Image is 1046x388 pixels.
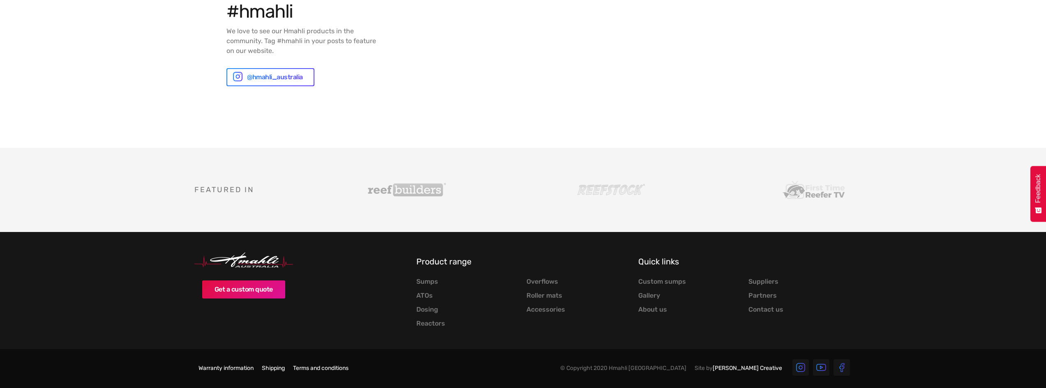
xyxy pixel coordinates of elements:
[526,305,565,314] a: Accessories
[202,280,285,298] a: Get a custom quote
[1034,174,1042,203] span: Feedback
[247,72,303,82] div: @hmahli_australia
[638,292,660,300] a: Gallery
[638,305,667,314] a: About us
[560,365,686,372] div: © Copyright 2020 Hmahli [GEOGRAPHIC_DATA]
[226,26,381,56] p: We love to see our Hmahli products in the community. Tag #hmahli in your posts to feature on our ...
[416,319,445,328] a: Reactors
[262,365,285,372] a: Shipping
[199,365,254,372] a: Warranty information
[194,186,356,194] h5: Featured in
[226,68,314,86] a: @hmahli_australia
[416,292,433,300] a: ATOs
[748,305,783,314] a: Contact us
[638,278,686,286] a: Custom sumps
[526,278,558,286] a: Overflows
[526,292,562,300] a: Roller mats
[748,292,777,300] a: Partners
[748,278,778,286] a: Suppliers
[571,183,649,197] img: Reefstock
[293,365,349,372] a: Terms and conditions
[416,257,630,266] h5: Product range
[368,183,446,197] img: Reef Builders
[416,278,438,286] a: Sumps
[695,365,782,372] div: Site by
[226,0,381,22] h5: #hmahli
[194,253,293,268] img: Hmahli Australia Logo
[774,181,852,199] img: First Time Reefer TV
[1030,166,1046,222] button: Feedback - Show survey
[713,365,782,372] a: [PERSON_NAME] Creative
[638,257,852,266] h5: Quick links
[416,305,438,314] a: Dosing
